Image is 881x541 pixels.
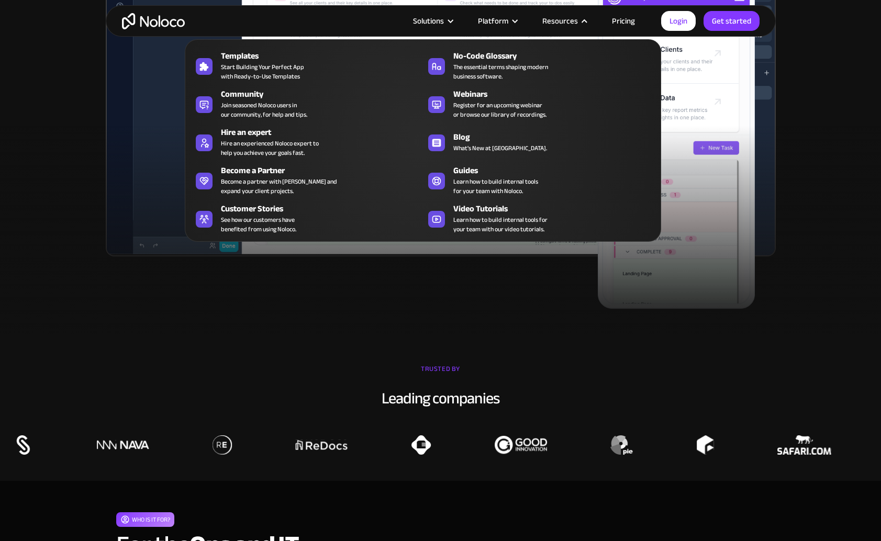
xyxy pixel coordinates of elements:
[423,162,655,198] a: GuidesLearn how to build internal toolsfor your team with Noloco.
[704,11,760,31] a: Get started
[191,124,423,160] a: Hire an expertHire an experienced Noloco expert tohelp you achieve your goals fast.
[453,143,547,153] span: What's New at [GEOGRAPHIC_DATA].
[191,48,423,83] a: TemplatesStart Building Your Perfect Appwith Ready-to-Use Templates
[423,200,655,236] a: Video TutorialsLearn how to build internal tools foryour team with our video tutorials.
[221,177,337,196] div: Become a partner with [PERSON_NAME] and expand your client projects.
[453,177,538,196] span: Learn how to build internal tools for your team with Noloco.
[453,50,660,62] div: No-Code Glossary
[191,86,423,121] a: CommunityJoin seasoned Noloco users inour community, for help and tips.
[221,88,428,100] div: Community
[191,162,423,198] a: Become a PartnerBecome a partner with [PERSON_NAME] andexpand your client projects.
[453,215,548,234] span: Learn how to build internal tools for your team with our video tutorials.
[478,14,508,28] div: Platform
[122,13,185,29] a: home
[221,100,307,119] span: Join seasoned Noloco users in our community, for help and tips.
[221,126,428,139] div: Hire an expert
[185,25,661,242] nav: Resources
[465,14,529,28] div: Platform
[453,100,547,119] span: Register for an upcoming webinar or browse our library of recordings.
[453,202,660,215] div: Video Tutorials
[221,164,428,177] div: Become a Partner
[529,14,599,28] div: Resources
[221,62,304,81] span: Start Building Your Perfect App with Ready-to-Use Templates
[423,48,655,83] a: No-Code GlossaryThe essential terms shaping modernbusiness software.
[221,139,319,157] div: Hire an experienced Noloco expert to help you achieve your goals fast.
[453,88,660,100] div: Webinars
[661,11,696,31] a: Login
[191,200,423,236] a: Customer StoriesSee how our customers havebenefited from using Noloco.
[423,86,655,121] a: WebinarsRegister for an upcoming webinaror browse our library of recordings.
[453,62,548,81] span: The essential terms shaping modern business software.
[132,513,170,526] div: Who is it for?
[423,124,655,160] a: BlogWhat's New at [GEOGRAPHIC_DATA].
[542,14,578,28] div: Resources
[453,131,660,143] div: Blog
[453,164,660,177] div: Guides
[413,14,444,28] div: Solutions
[400,14,465,28] div: Solutions
[599,14,648,28] a: Pricing
[221,50,428,62] div: Templates
[221,202,428,215] div: Customer Stories
[221,215,296,234] span: See how our customers have benefited from using Noloco.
